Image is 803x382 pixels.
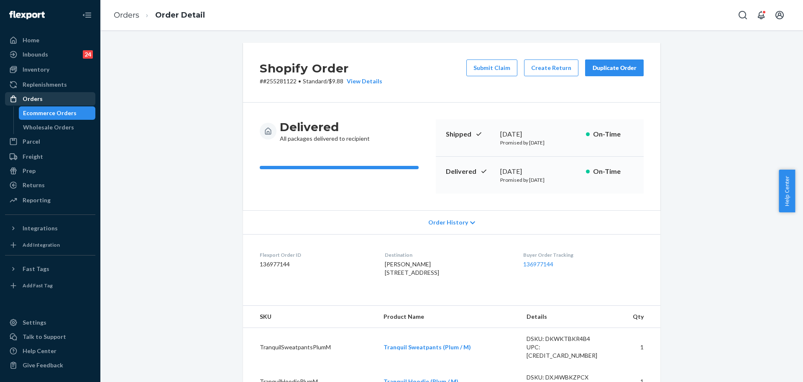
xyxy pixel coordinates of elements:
[779,170,795,212] button: Help Center
[114,10,139,20] a: Orders
[19,106,96,120] a: Ecommerce Orders
[5,34,95,47] a: Home
[23,50,48,59] div: Inbounds
[23,361,63,369] div: Give Feedback
[23,123,74,132] div: Wholesale Orders
[500,167,579,176] div: [DATE]
[5,63,95,76] a: Inventory
[107,3,212,28] ol: breadcrumbs
[23,282,53,289] div: Add Fast Tag
[446,129,494,139] p: Shipped
[5,164,95,178] a: Prep
[23,265,49,273] div: Fast Tags
[527,373,605,382] div: DSKU: DXJ4WBKZPCX
[385,261,439,276] span: [PERSON_NAME] [STREET_ADDRESS]
[377,306,520,328] th: Product Name
[527,335,605,343] div: DSKU: DKWKTBKR4B4
[155,10,205,20] a: Order Detail
[260,251,371,258] dt: Flexport Order ID
[280,119,370,143] div: All packages delivered to recipient
[5,78,95,91] a: Replenishments
[19,121,96,134] a: Wholesale Orders
[524,59,578,76] button: Create Return
[23,109,77,117] div: Ecommerce Orders
[5,316,95,329] a: Settings
[23,65,49,74] div: Inventory
[5,279,95,292] a: Add Fast Tag
[5,194,95,207] a: Reporting
[593,129,634,139] p: On-Time
[23,224,58,232] div: Integrations
[5,222,95,235] button: Integrations
[523,261,553,268] a: 136977144
[23,152,43,161] div: Freight
[466,59,517,76] button: Submit Claim
[23,347,56,355] div: Help Center
[298,77,301,85] span: •
[428,218,468,227] span: Order History
[5,238,95,252] a: Add Integration
[384,343,471,351] a: Tranquil Sweatpants (Plum / M)
[612,306,660,328] th: Qty
[243,328,377,367] td: TranquilSweatpantsPlumM
[5,262,95,276] button: Fast Tags
[520,306,612,328] th: Details
[5,330,95,343] a: Talk to Support
[385,251,509,258] dt: Destination
[753,7,770,23] button: Open notifications
[83,50,93,59] div: 24
[23,95,43,103] div: Orders
[446,167,494,176] p: Delivered
[500,176,579,183] p: Promised by [DATE]
[343,77,382,85] button: View Details
[5,48,95,61] a: Inbounds24
[5,359,95,372] button: Give Feedback
[9,11,45,19] img: Flexport logo
[585,59,644,76] button: Duplicate Order
[612,328,660,367] td: 1
[23,36,39,44] div: Home
[5,178,95,192] a: Returns
[79,7,95,23] button: Close Navigation
[23,241,60,248] div: Add Integration
[5,92,95,106] a: Orders
[243,306,377,328] th: SKU
[260,59,382,77] h2: Shopify Order
[523,251,644,258] dt: Buyer Order Tracking
[5,150,95,163] a: Freight
[5,135,95,148] a: Parcel
[5,344,95,358] a: Help Center
[500,129,579,139] div: [DATE]
[23,80,67,89] div: Replenishments
[260,77,382,85] p: # #255281122 / $9.88
[593,167,634,176] p: On-Time
[303,77,327,85] span: Standard
[771,7,788,23] button: Open account menu
[500,139,579,146] p: Promised by [DATE]
[23,333,66,341] div: Talk to Support
[23,181,45,189] div: Returns
[23,137,40,146] div: Parcel
[527,343,605,360] div: UPC: [CREDIT_CARD_NUMBER]
[23,196,51,204] div: Reporting
[23,167,36,175] div: Prep
[592,64,637,72] div: Duplicate Order
[23,318,46,327] div: Settings
[734,7,751,23] button: Open Search Box
[260,260,371,268] dd: 136977144
[280,119,370,134] h3: Delivered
